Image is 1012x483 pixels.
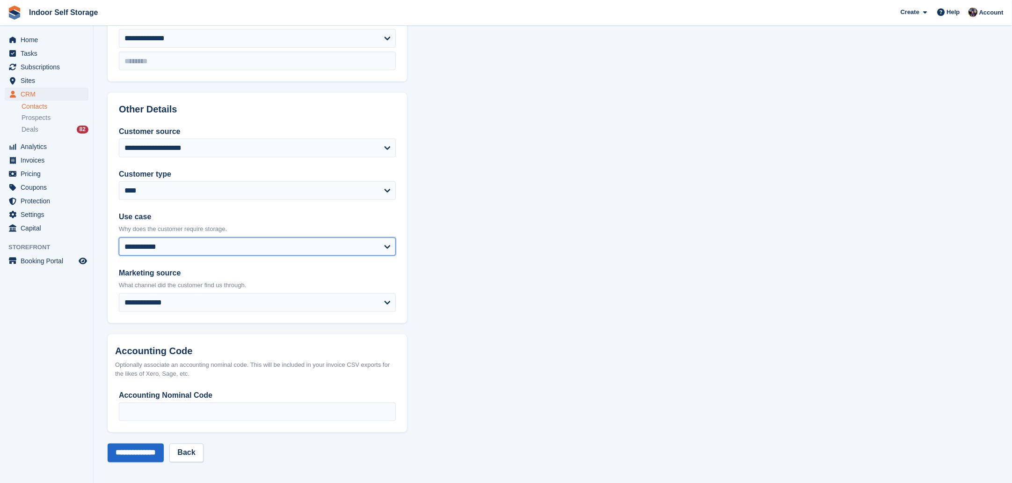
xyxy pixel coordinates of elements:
[5,74,88,87] a: menu
[119,104,396,115] h2: Other Details
[5,181,88,194] a: menu
[5,154,88,167] a: menu
[21,33,77,46] span: Home
[77,255,88,267] a: Preview store
[119,126,396,137] label: Customer source
[21,222,77,235] span: Capital
[5,194,88,208] a: menu
[169,444,203,462] a: Back
[115,360,400,379] div: Optionally associate an accounting nominal code. This will be included in your invoice CSV export...
[21,167,77,180] span: Pricing
[7,6,22,20] img: stora-icon-8386f47178a22dfd0bd8f6a31ec36ba5ce8667c1dd55bd0f319d3a0aa187defe.svg
[119,169,396,180] label: Customer type
[22,102,88,111] a: Contacts
[5,208,88,221] a: menu
[979,8,1004,17] span: Account
[21,60,77,74] span: Subscriptions
[968,7,978,17] img: Sandra Pomeroy
[21,74,77,87] span: Sites
[21,194,77,208] span: Protection
[22,125,88,134] a: Deals 82
[5,88,88,101] a: menu
[115,346,400,357] h2: Accounting Code
[947,7,960,17] span: Help
[21,88,77,101] span: CRM
[5,140,88,153] a: menu
[22,113,51,122] span: Prospects
[8,243,93,252] span: Storefront
[21,208,77,221] span: Settings
[119,224,396,234] p: Why does the customer require storage.
[5,222,88,235] a: menu
[119,268,396,279] label: Marketing source
[5,33,88,46] a: menu
[119,281,396,290] p: What channel did the customer find us through.
[21,47,77,60] span: Tasks
[901,7,919,17] span: Create
[5,60,88,74] a: menu
[22,113,88,123] a: Prospects
[21,181,77,194] span: Coupons
[21,254,77,268] span: Booking Portal
[119,390,396,401] label: Accounting Nominal Code
[5,254,88,268] a: menu
[5,167,88,180] a: menu
[5,47,88,60] a: menu
[25,5,102,20] a: Indoor Self Storage
[119,211,396,223] label: Use case
[21,154,77,167] span: Invoices
[21,140,77,153] span: Analytics
[22,125,38,134] span: Deals
[77,126,88,134] div: 82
